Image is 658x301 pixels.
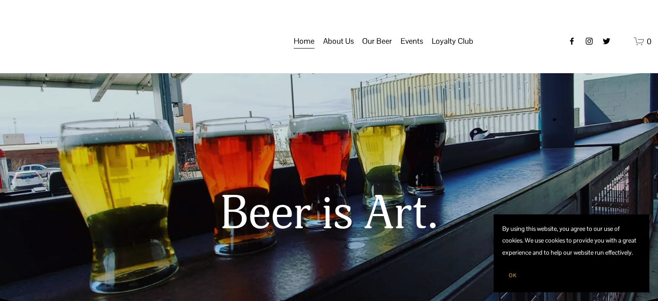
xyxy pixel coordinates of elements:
p: By using this website, you agree to our use of cookies. We use cookies to provide you with a grea... [502,223,641,259]
a: instagram-unauth [585,37,594,45]
a: folder dropdown [362,33,392,49]
span: Our Beer [362,34,392,49]
span: Events [401,34,423,49]
a: 0 items in cart [634,36,652,47]
a: folder dropdown [432,33,473,49]
img: Two Docs Brewing Co. [6,15,103,68]
a: folder dropdown [323,33,354,49]
span: About Us [323,34,354,49]
a: Home [294,33,315,49]
span: Loyalty Club [432,34,473,49]
a: twitter-unauth [602,37,611,45]
span: OK [509,272,517,279]
a: folder dropdown [401,33,423,49]
a: Facebook [568,37,576,45]
span: 0 [647,36,652,46]
section: Cookie banner [494,214,649,292]
h1: Beer is Art. [26,188,632,240]
button: OK [502,267,523,284]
